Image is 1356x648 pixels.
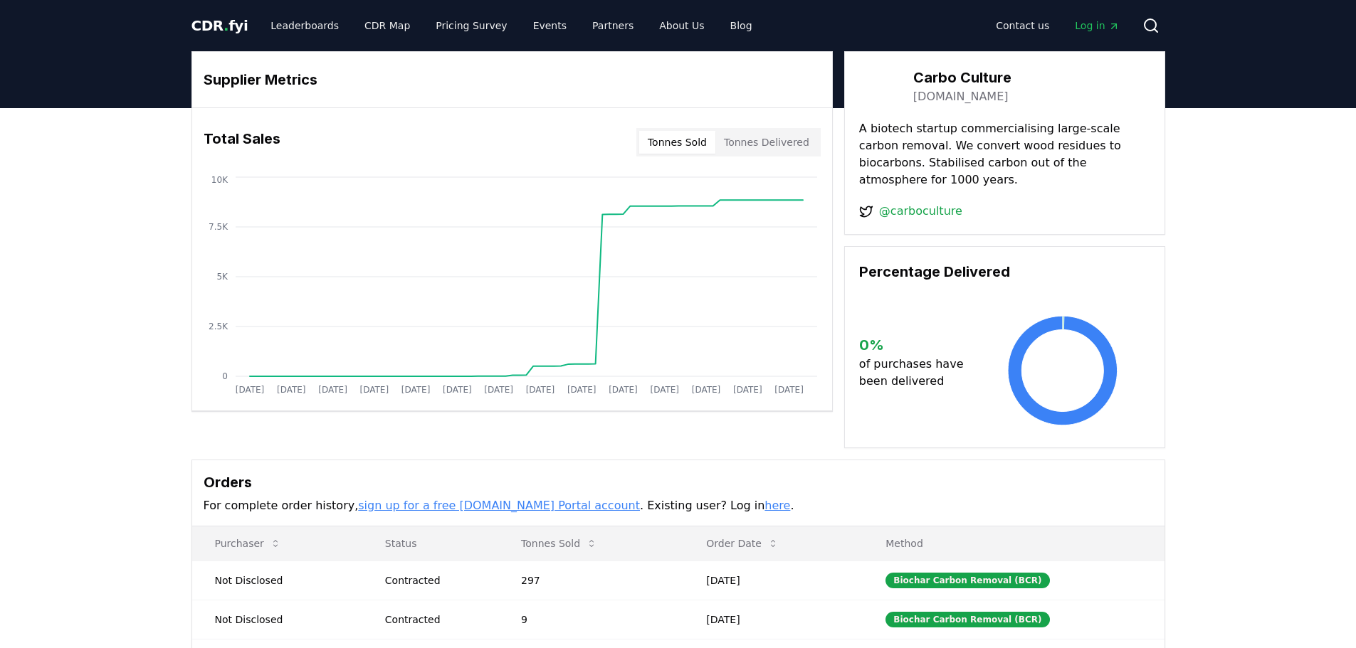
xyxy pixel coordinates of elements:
a: Pricing Survey [424,13,518,38]
div: Biochar Carbon Removal (BCR) [885,573,1049,588]
p: Method [874,536,1152,551]
td: 9 [498,600,683,639]
tspan: [DATE] [359,385,389,395]
tspan: 0 [222,371,228,381]
button: Tonnes Sold [510,529,609,558]
a: CDR.fyi [191,16,248,36]
button: Order Date [695,529,790,558]
nav: Main [984,13,1130,38]
tspan: [DATE] [401,385,430,395]
a: Blog [719,13,764,38]
tspan: [DATE] [609,385,638,395]
a: sign up for a free [DOMAIN_NAME] Portal account [358,499,640,512]
div: Contracted [385,612,487,627]
tspan: 10K [211,175,228,185]
tspan: [DATE] [484,385,513,395]
p: Status [374,536,487,551]
a: About Us [648,13,715,38]
h3: Total Sales [204,128,280,156]
a: @carboculture [879,203,962,220]
span: CDR fyi [191,17,248,34]
button: Tonnes Sold [639,131,715,154]
h3: Percentage Delivered [859,261,1150,282]
tspan: [DATE] [525,385,555,395]
div: Contracted [385,573,487,588]
a: Log in [1063,13,1130,38]
td: 297 [498,561,683,600]
a: [DOMAIN_NAME] [913,88,1009,105]
tspan: [DATE] [691,385,720,395]
p: A biotech startup commercialising large-scale carbon removal. We convert wood residues to biocarb... [859,120,1150,188]
button: Tonnes Delivered [715,131,818,154]
nav: Main [259,13,763,38]
tspan: [DATE] [443,385,472,395]
tspan: 5K [216,272,228,282]
td: Not Disclosed [192,561,362,600]
td: Not Disclosed [192,600,362,639]
tspan: [DATE] [650,385,679,395]
tspan: [DATE] [774,385,804,395]
a: Leaderboards [259,13,350,38]
a: Events [522,13,578,38]
h3: 0 % [859,334,975,356]
td: [DATE] [683,561,863,600]
h3: Orders [204,472,1153,493]
tspan: 2.5K [209,322,228,331]
h3: Carbo Culture [913,67,1011,88]
img: Carbo Culture-logo [859,66,899,106]
p: of purchases have been delivered [859,356,975,390]
div: Biochar Carbon Removal (BCR) [885,612,1049,627]
tspan: [DATE] [235,385,264,395]
h3: Supplier Metrics [204,69,821,90]
tspan: [DATE] [733,385,762,395]
p: For complete order history, . Existing user? Log in . [204,497,1153,514]
a: CDR Map [353,13,421,38]
tspan: 7.5K [209,222,228,232]
span: Log in [1075,18,1119,33]
span: . [224,17,228,34]
a: Contact us [984,13,1061,38]
a: Partners [581,13,645,38]
button: Purchaser [204,529,293,558]
tspan: [DATE] [276,385,305,395]
td: [DATE] [683,600,863,639]
tspan: [DATE] [318,385,347,395]
a: here [764,499,790,512]
tspan: [DATE] [567,385,596,395]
